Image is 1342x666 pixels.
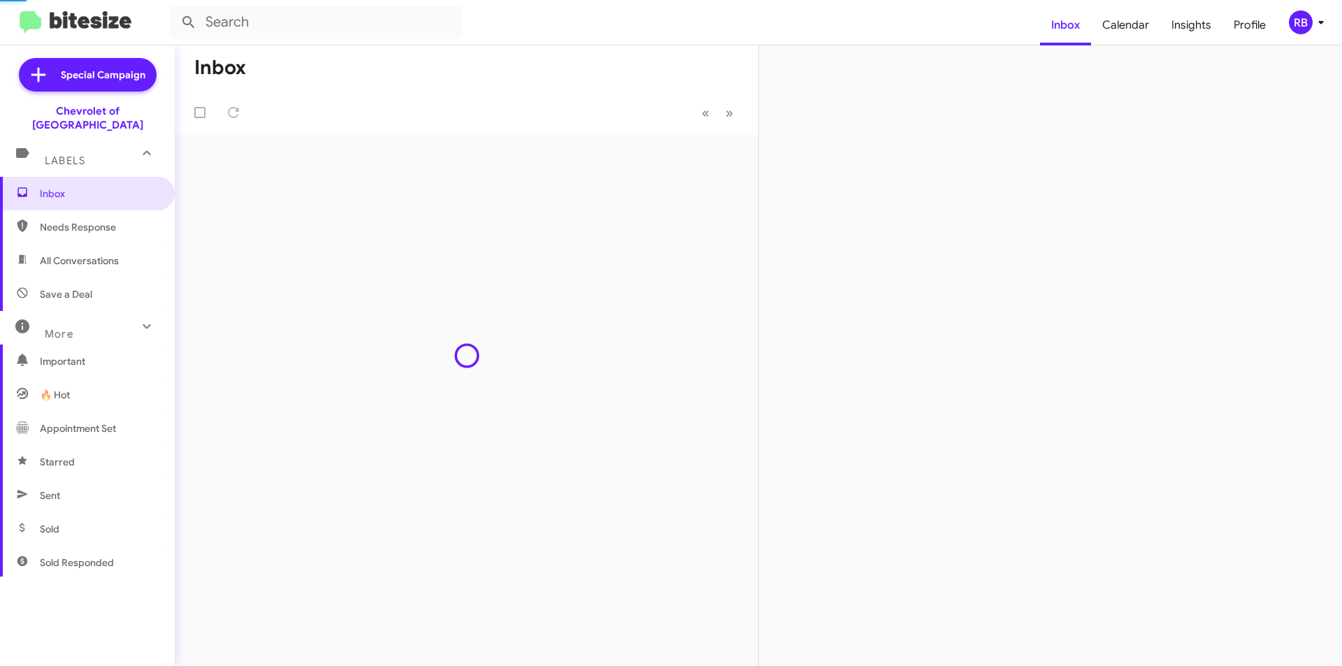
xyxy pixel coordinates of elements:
[61,68,145,82] span: Special Campaign
[40,556,114,570] span: Sold Responded
[693,99,718,127] button: Previous
[45,328,73,340] span: More
[1040,5,1091,45] a: Inbox
[694,99,742,127] nav: Page navigation example
[40,354,159,368] span: Important
[1289,10,1313,34] div: RB
[40,187,159,201] span: Inbox
[40,421,116,435] span: Appointment Set
[1091,5,1160,45] a: Calendar
[19,58,157,92] a: Special Campaign
[40,254,119,268] span: All Conversations
[40,287,92,301] span: Save a Deal
[1160,5,1222,45] a: Insights
[45,154,85,167] span: Labels
[702,104,709,122] span: «
[40,388,70,402] span: 🔥 Hot
[40,522,59,536] span: Sold
[40,488,60,502] span: Sent
[194,57,246,79] h1: Inbox
[726,104,733,122] span: »
[169,6,463,39] input: Search
[40,455,75,469] span: Starred
[717,99,742,127] button: Next
[40,220,159,234] span: Needs Response
[1222,5,1277,45] a: Profile
[1277,10,1327,34] button: RB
